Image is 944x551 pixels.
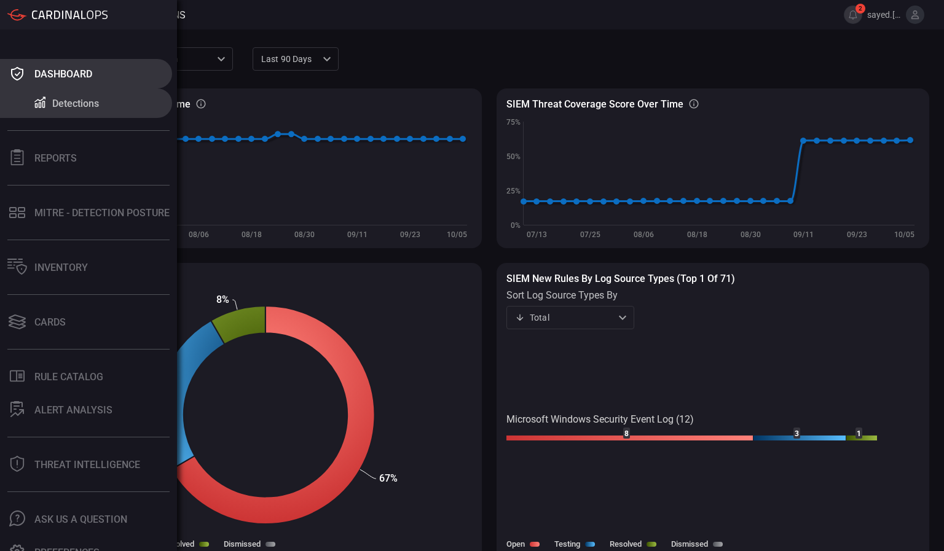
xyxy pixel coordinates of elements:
[52,98,99,109] div: Detections
[511,221,521,230] text: 0%
[671,539,708,549] label: Dismissed
[793,230,814,239] text: 09/11
[624,429,629,438] text: 8
[506,187,521,195] text: 25%
[34,207,170,219] div: MITRE - Detection Posture
[34,459,140,471] div: Threat Intelligence
[554,539,580,549] label: Testing
[847,230,867,239] text: 09/23
[34,262,88,273] div: Inventory
[506,152,521,161] text: 50%
[506,539,525,549] label: Open
[506,289,634,301] label: sort log source types by
[224,539,261,549] label: Dismissed
[857,429,861,438] text: 1
[741,230,761,239] text: 08/30
[242,230,262,239] text: 08/18
[34,404,112,416] div: ALERT ANALYSIS
[687,230,707,239] text: 08/18
[347,230,368,239] text: 09/11
[580,230,600,239] text: 07/25
[867,10,901,20] span: sayed.[PERSON_NAME]
[506,273,919,284] h3: SIEM New rules by log source types (Top 1 of 71)
[634,230,654,239] text: 08/06
[527,230,547,239] text: 07/13
[261,53,319,65] p: Last 90 days
[506,118,521,127] text: 75%
[34,68,92,80] div: Dashboard
[294,230,315,239] text: 08/30
[34,514,127,525] div: Ask Us A Question
[379,472,398,484] text: 67%
[189,230,209,239] text: 08/06
[515,311,615,324] div: Total
[844,6,862,24] button: 2
[795,429,799,438] text: 3
[610,539,642,549] label: Resolved
[400,230,420,239] text: 09/23
[34,371,103,383] div: Rule Catalog
[894,230,914,239] text: 10/05
[506,413,694,425] text: Microsoft Windows Security Event Log (12)
[216,294,229,305] text: 8%
[447,230,467,239] text: 10/05
[506,98,683,110] h3: SIEM Threat coverage score over time
[162,539,194,549] label: Resolved
[34,316,66,328] div: Cards
[855,4,865,14] span: 2
[34,152,77,164] div: Reports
